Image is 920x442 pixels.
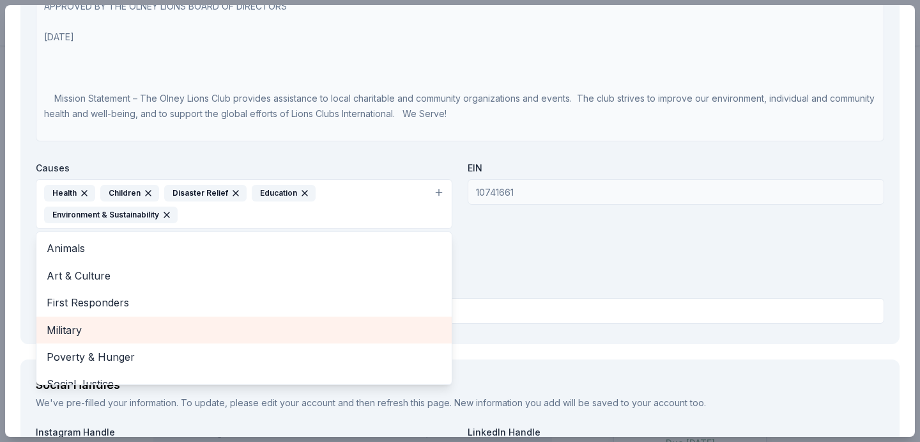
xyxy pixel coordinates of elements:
[252,185,316,201] div: Education
[44,207,178,223] div: Environment & Sustainability
[47,375,441,392] span: Social Justice
[47,267,441,284] span: Art & Culture
[36,232,452,385] div: HealthChildrenDisaster ReliefEducationEnvironment & Sustainability
[47,349,441,365] span: Poverty & Hunger
[36,179,452,229] button: HealthChildrenDisaster ReliefEducationEnvironment & Sustainability
[47,240,441,257] span: Animals
[164,185,247,201] div: Disaster Relief
[47,294,441,311] span: First Responders
[47,322,441,338] span: Military
[100,185,159,201] div: Children
[44,185,95,201] div: Health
